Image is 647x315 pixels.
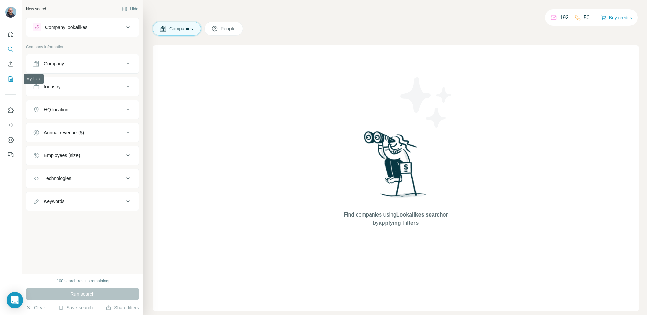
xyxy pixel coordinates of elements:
button: Industry [26,79,139,95]
p: 50 [584,13,590,22]
button: My lists [5,73,16,85]
div: Keywords [44,198,64,205]
h4: Search [153,8,639,18]
div: New search [26,6,47,12]
button: Clear [26,304,45,311]
button: Buy credits [601,13,632,22]
button: Technologies [26,170,139,187]
button: Hide [117,4,143,14]
div: Technologies [44,175,71,182]
img: Surfe Illustration - Stars [396,72,457,133]
div: Employees (size) [44,152,80,159]
button: Search [5,43,16,55]
img: Surfe Illustration - Woman searching with binoculars [361,129,431,204]
span: People [221,25,236,32]
button: Use Surfe API [5,119,16,131]
div: HQ location [44,106,68,113]
p: 192 [560,13,569,22]
span: Lookalikes search [396,212,443,218]
button: Dashboard [5,134,16,146]
div: Industry [44,83,61,90]
button: Share filters [106,304,139,311]
div: Annual revenue ($) [44,129,84,136]
span: applying Filters [379,220,419,226]
div: Company lookalikes [45,24,87,31]
button: Company lookalikes [26,19,139,35]
button: Keywords [26,193,139,209]
img: Avatar [5,7,16,18]
p: Company information [26,44,139,50]
button: Quick start [5,28,16,40]
div: Open Intercom Messenger [7,292,23,308]
button: Use Surfe on LinkedIn [5,104,16,116]
div: 100 search results remaining [57,278,109,284]
button: Company [26,56,139,72]
button: Annual revenue ($) [26,124,139,141]
span: Find companies using or by [342,211,450,227]
button: Enrich CSV [5,58,16,70]
div: Company [44,60,64,67]
button: Feedback [5,149,16,161]
button: HQ location [26,102,139,118]
button: Save search [58,304,93,311]
button: Employees (size) [26,147,139,164]
span: Companies [169,25,194,32]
